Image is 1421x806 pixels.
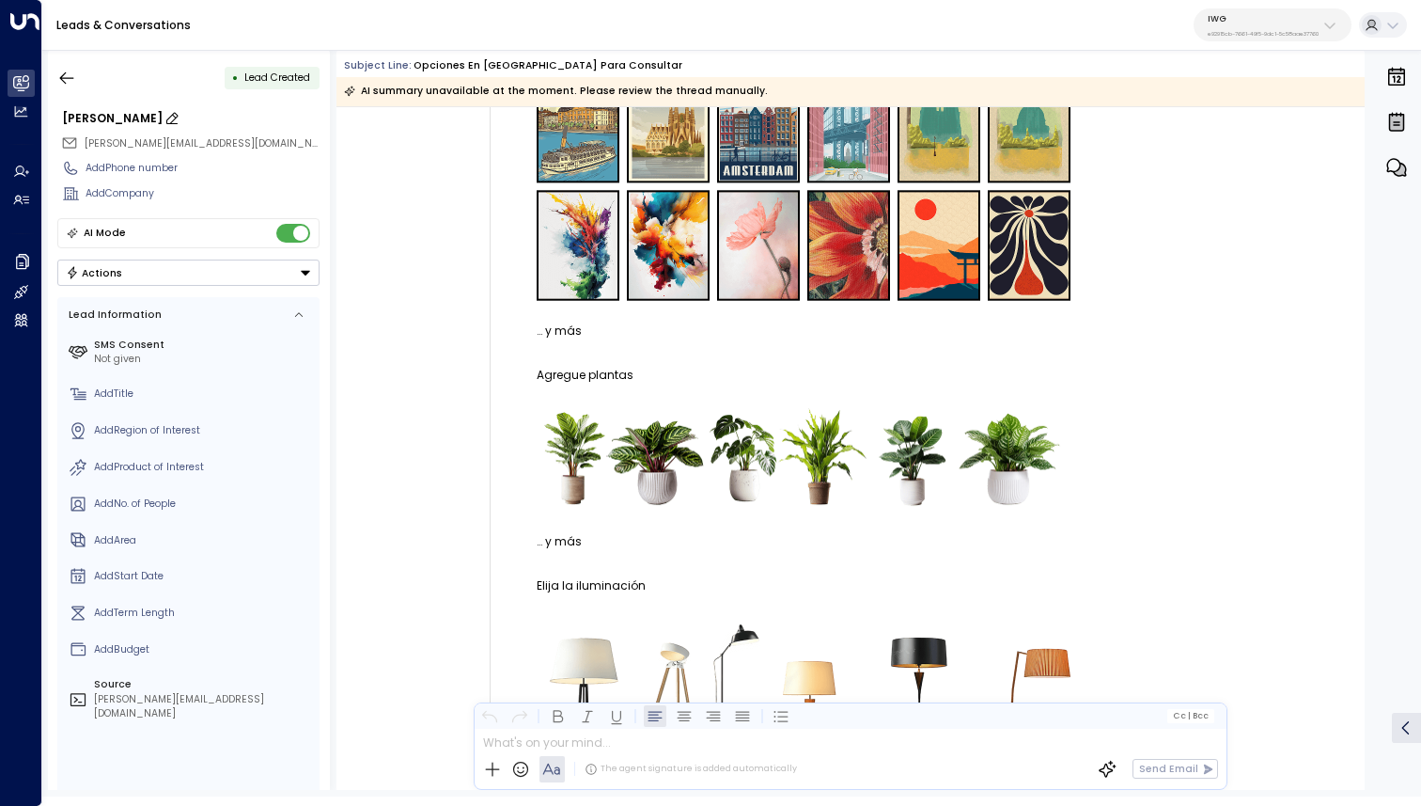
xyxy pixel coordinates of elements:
[414,58,682,73] div: Opciones en [GEOGRAPHIC_DATA] para consultar
[85,136,336,150] span: [PERSON_NAME][EMAIL_ADDRESS][DOMAIN_NAME]
[62,110,320,127] div: [PERSON_NAME]
[57,260,320,286] button: Actions
[244,71,310,85] span: Lead Created
[94,497,314,512] div: AddNo. of People
[86,186,320,201] div: AddCompany
[94,677,314,692] label: Source
[537,572,1070,600] h3: Elija la iluminación
[94,423,314,438] div: AddRegion of Interest
[85,136,320,151] span: carlos_aguirre_cac@yahoo.es
[94,338,314,353] label: SMS Consent
[56,17,191,33] a: Leads & Conversations
[537,320,1070,342] p: … y más
[94,642,314,657] div: AddBudget
[537,361,1070,389] h3: Agregue plantas
[585,763,797,776] div: The agent signature is added automatically
[64,308,162,323] div: Lead Information
[66,266,123,279] div: Actions
[94,569,314,584] div: AddStart Date
[478,704,501,727] button: Undo
[1187,711,1190,720] span: |
[1208,13,1319,24] p: IWG
[94,387,314,402] div: AddTitle
[94,533,314,548] div: AddArea
[94,352,314,367] div: Not given
[807,72,1070,301] img: Imagen de las opciones de decoración de pared
[537,408,1070,513] img: Página de opciones de plantas
[94,606,314,621] div: AddTerm Length
[344,82,768,101] div: AI summary unavailable at the moment. Please review the thread manually.
[1194,8,1351,41] button: IWGe92915cb-7661-49f5-9dc1-5c58aae37760
[1173,711,1209,720] span: Cc Bcc
[94,460,314,475] div: AddProduct of Interest
[57,260,320,286] div: Button group with a nested menu
[1167,709,1214,722] button: Cc|Bcc
[344,58,412,72] span: Subject Line:
[94,692,314,722] div: [PERSON_NAME][EMAIL_ADDRESS][DOMAIN_NAME]
[1208,30,1319,38] p: e92915cb-7661-49f5-9dc1-5c58aae37760
[84,224,126,243] div: AI Mode
[232,65,239,90] div: •
[86,161,320,176] div: AddPhone number
[507,704,530,727] button: Redo
[537,619,1070,786] img: Imagen de las opciones de lámpara
[537,72,800,301] img: Imagen de las opciones de decoración de pared
[537,530,1070,553] p: … y más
